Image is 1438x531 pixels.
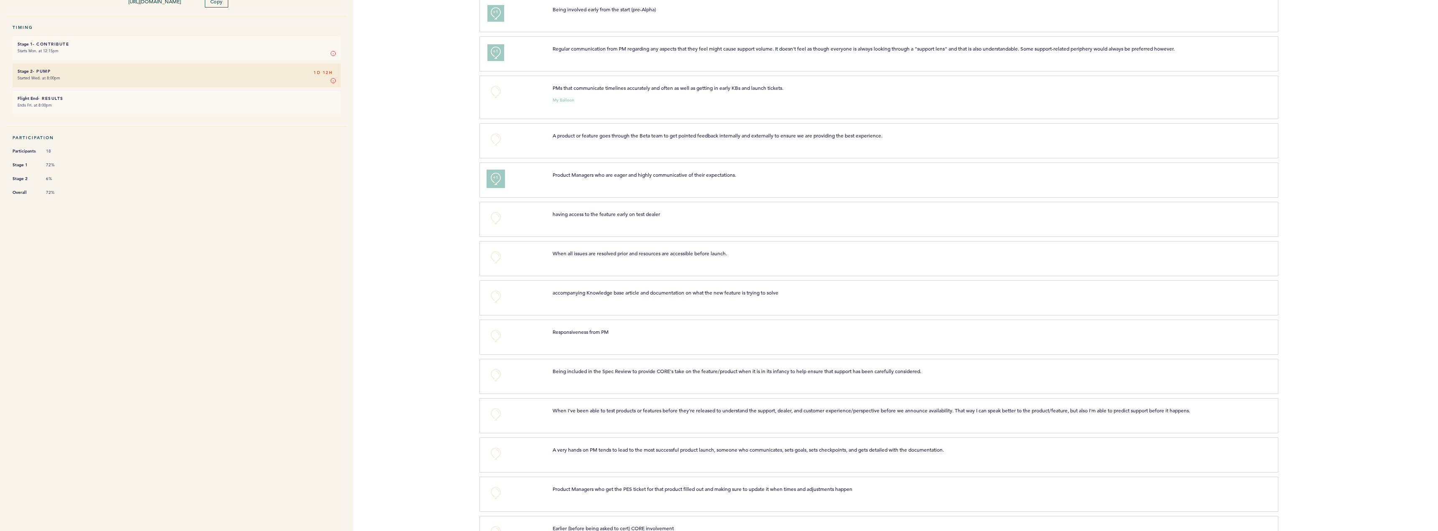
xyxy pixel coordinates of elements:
span: Overall [13,188,38,197]
span: Product Managers who get the PES ticket for that product filled out and making sure to update it ... [553,485,852,492]
small: Stage 2 [18,69,33,74]
span: Product Managers who are eager and highly communicative of their expectations. [553,171,736,178]
small: My Balloon [553,98,574,102]
span: having access to the feature early on test dealer [553,211,660,217]
time: Started Wed. at 8:00pm [18,75,60,81]
span: +1 [493,8,499,16]
span: Participants [13,147,38,155]
span: When I've been able to test products or features before they're released to understand the suppor... [553,407,1190,414]
span: 18 [46,148,71,154]
span: 1D 12H [314,69,332,77]
span: 6% [46,176,71,182]
time: Starts Mon. at 12:15pm [18,48,59,53]
button: +1 [487,5,504,22]
span: Responsiveness from PM [553,328,609,335]
small: Stage 1 [18,41,33,47]
span: Stage 2 [13,175,38,183]
span: Being involved early from the start (pre-Alpha) [553,6,656,13]
h6: - Pump [18,69,336,74]
span: A very hands on PM tends to lead to the most successful product launch, someone who communicates,... [553,446,944,453]
h6: - Contribute [18,41,336,47]
span: accompanying Knowledge base article and documentation on what the new feature is trying to solve [553,289,778,296]
button: +1 [487,44,504,61]
time: Ends Fri. at 8:00pm [18,102,52,108]
span: Being included in the Spec Review to provide CORE's take on the feature/product when it is in its... [553,368,921,374]
span: When all issues are resolved prior and resources are accessible before launch. [553,250,727,257]
button: +1 [487,170,504,187]
span: 72% [46,162,71,168]
h6: - Results [18,96,336,101]
span: +1 [493,173,499,182]
small: Flight End [18,96,38,101]
span: Regular communication from PM regarding any aspects that they feel might cause support volume. It... [553,45,1175,52]
span: PMs that communicate timelines accurately and often as well as getting in early KBs and launch ti... [553,84,783,91]
span: 72% [46,190,71,196]
span: +1 [493,47,499,56]
h5: Timing [13,25,341,30]
span: Stage 1 [13,161,38,169]
span: A product or feature goes through the Beta team to get pointed feedback internally and externally... [553,132,882,139]
h5: Participation [13,135,341,140]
